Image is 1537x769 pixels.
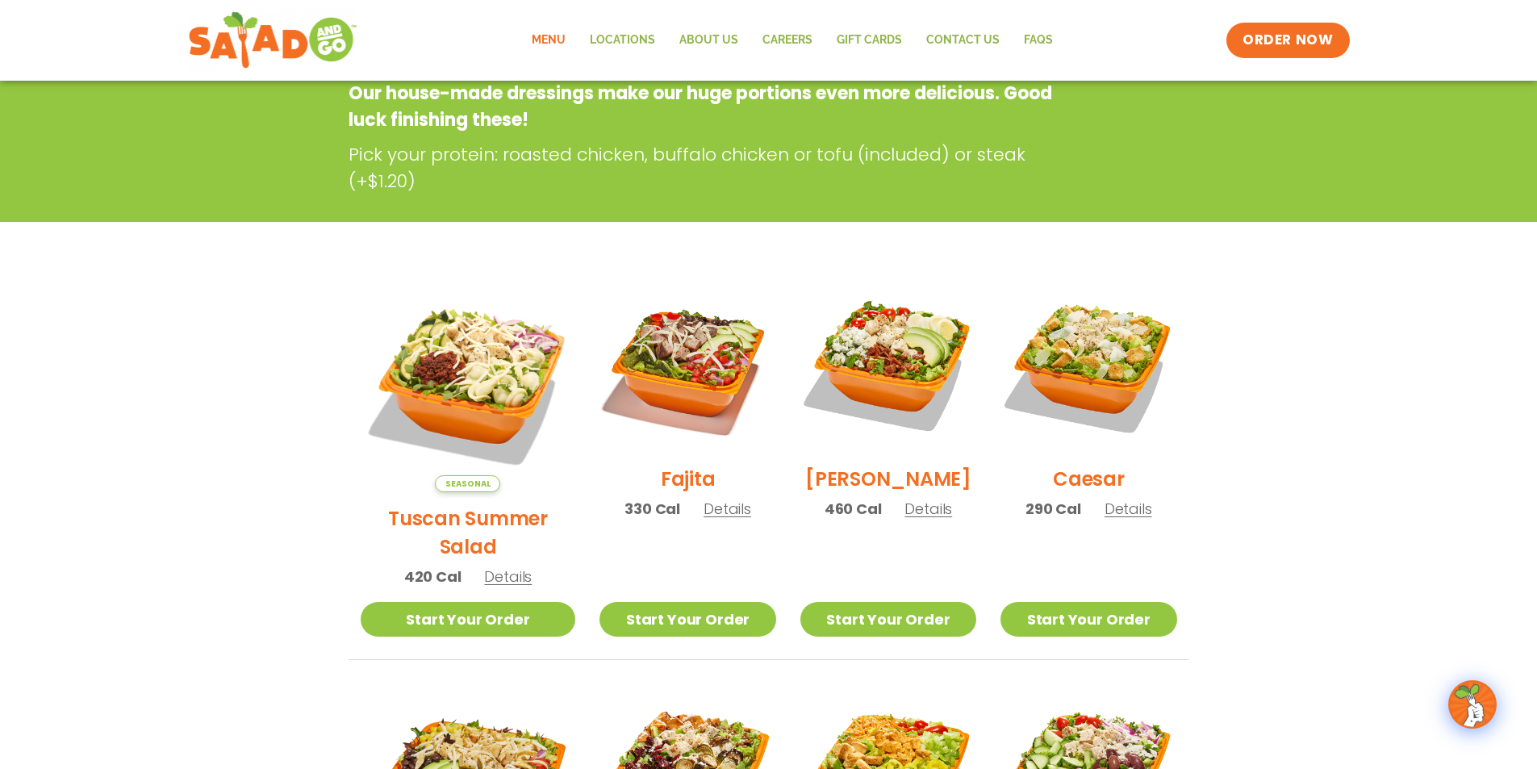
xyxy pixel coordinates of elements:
p: Our house-made dressings make our huge portions even more delicious. Good luck finishing these! [349,80,1059,133]
img: new-SAG-logo-768×292 [188,8,358,73]
a: Start Your Order [361,602,576,637]
a: GIFT CARDS [825,22,914,59]
h2: [PERSON_NAME] [805,465,971,493]
a: About Us [667,22,750,59]
a: Start Your Order [599,602,775,637]
a: ORDER NOW [1226,23,1349,58]
span: 290 Cal [1025,498,1081,520]
a: Careers [750,22,825,59]
span: 420 Cal [404,566,462,587]
a: FAQs [1012,22,1065,59]
span: Details [1105,499,1152,519]
span: Details [704,499,751,519]
span: 330 Cal [624,498,680,520]
img: Product photo for Cobb Salad [800,277,976,453]
h2: Tuscan Summer Salad [361,504,576,561]
span: 460 Cal [825,498,882,520]
p: Pick your protein: roasted chicken, buffalo chicken or tofu (included) or steak (+$1.20) [349,141,1067,194]
h2: Caesar [1053,465,1125,493]
nav: Menu [520,22,1065,59]
a: Start Your Order [1000,602,1176,637]
a: Contact Us [914,22,1012,59]
span: Details [904,499,952,519]
span: ORDER NOW [1243,31,1333,50]
a: Start Your Order [800,602,976,637]
img: Product photo for Tuscan Summer Salad [361,277,576,492]
a: Menu [520,22,578,59]
img: wpChatIcon [1450,682,1495,727]
span: Details [484,566,532,587]
span: Seasonal [435,475,500,492]
a: Locations [578,22,667,59]
h2: Fajita [661,465,716,493]
img: Product photo for Fajita Salad [599,277,775,453]
img: Product photo for Caesar Salad [1000,277,1176,453]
